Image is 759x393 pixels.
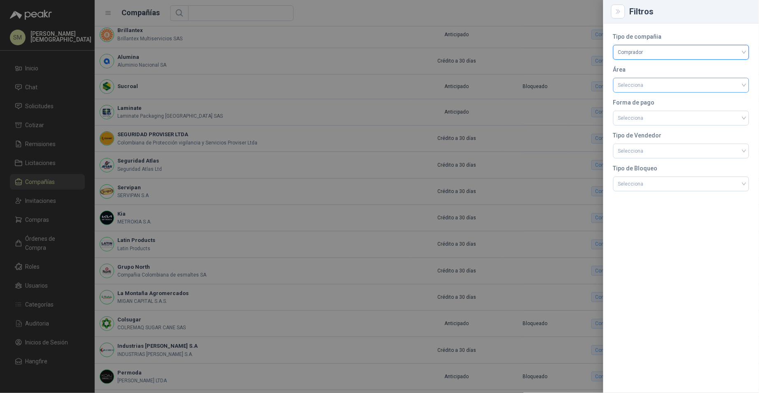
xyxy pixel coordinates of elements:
h3: Área [613,66,749,73]
span: Comprador [618,46,744,58]
h3: Tipo de Bloqueo [613,165,749,172]
h3: Forma de pago [613,99,749,106]
button: Close [613,7,623,16]
div: Filtros [630,7,749,16]
h3: Tipo de compañia [613,33,749,40]
h3: Tipo de Vendedor [613,132,749,139]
